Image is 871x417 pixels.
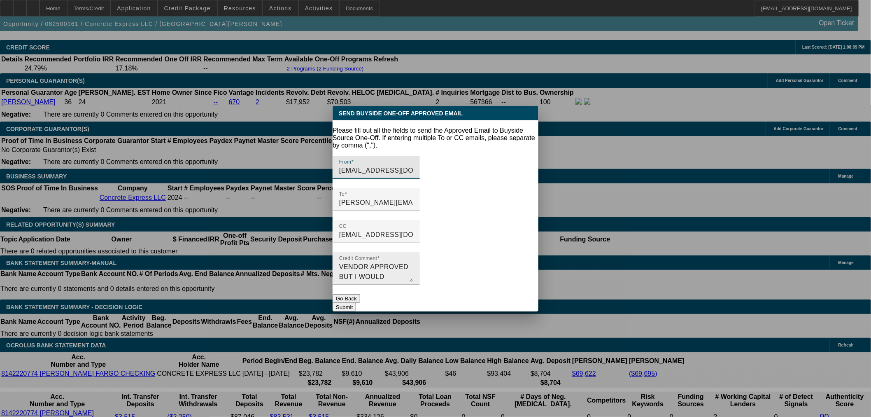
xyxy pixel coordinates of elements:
[333,303,356,312] button: Submit
[339,223,347,229] mat-label: CC
[333,127,538,149] p: Please fill out all the fields to send the Approved Email to Buyside Source One-Off. If entering ...
[333,294,360,303] button: Go Back
[339,191,345,197] mat-label: To
[339,159,351,164] mat-label: From
[339,255,377,261] mat-label: Credit Comment
[339,110,463,117] span: Send Buyside One-Off Approved Email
